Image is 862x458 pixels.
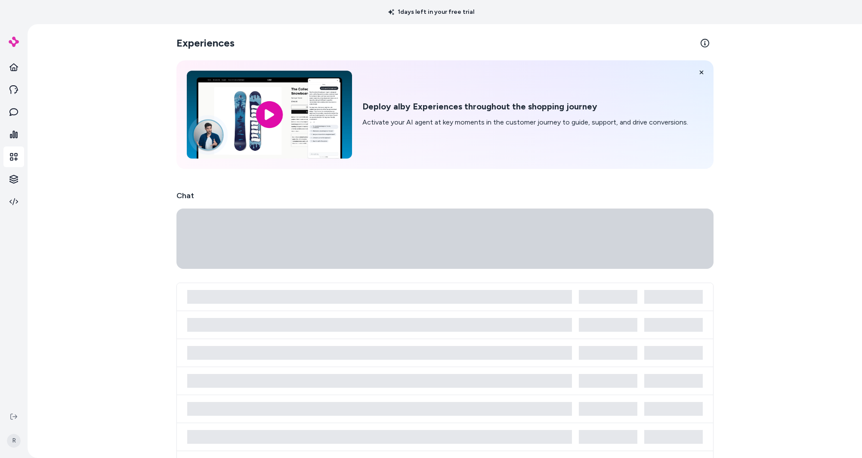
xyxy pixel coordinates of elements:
[176,190,714,202] h2: Chat
[362,101,688,112] h2: Deploy alby Experiences throughout the shopping journey
[176,36,235,50] h2: Experiences
[7,434,21,448] span: R
[362,117,688,128] p: Activate your AI agent at key moments in the customer journey to guide, support, and drive conver...
[383,8,479,16] p: 1 days left in your free trial
[5,427,22,455] button: R
[9,37,19,47] img: alby Logo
